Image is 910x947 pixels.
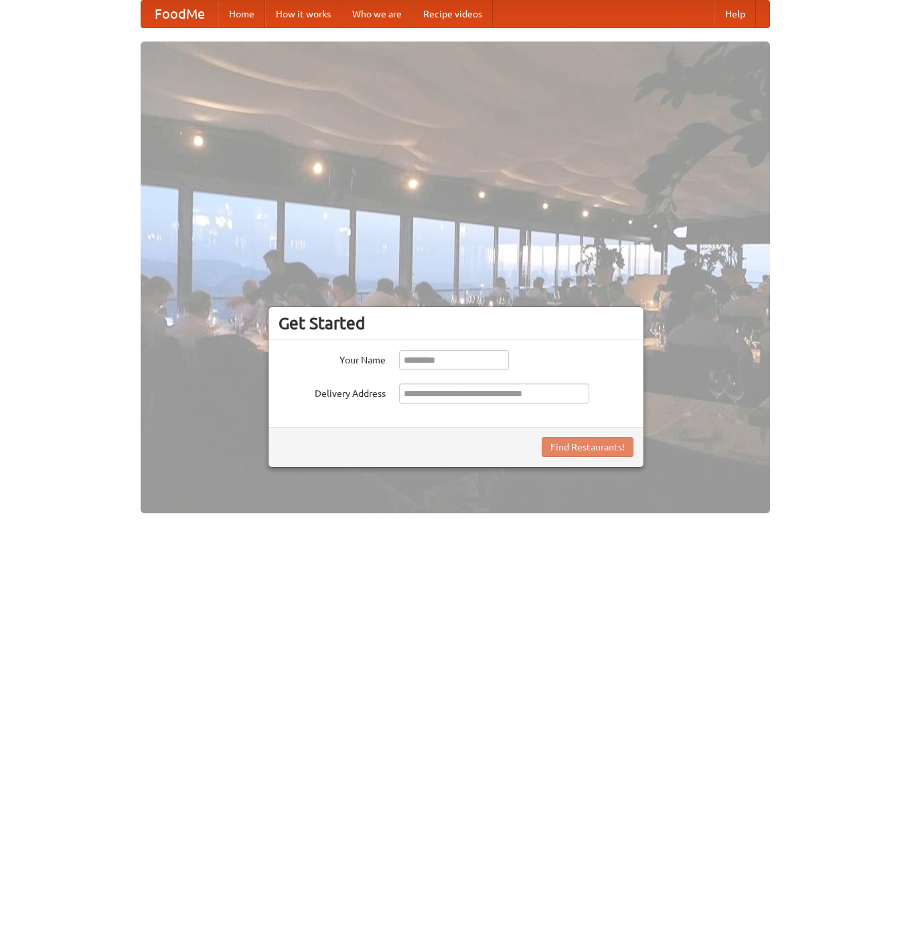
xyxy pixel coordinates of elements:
[342,1,412,27] a: Who we are
[279,350,386,367] label: Your Name
[141,1,218,27] a: FoodMe
[265,1,342,27] a: How it works
[542,437,633,457] button: Find Restaurants!
[412,1,493,27] a: Recipe videos
[714,1,756,27] a: Help
[279,313,633,333] h3: Get Started
[218,1,265,27] a: Home
[279,383,386,400] label: Delivery Address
